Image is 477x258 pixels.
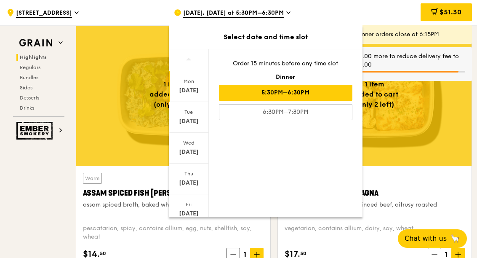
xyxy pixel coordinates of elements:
span: [DATE], [DATE] at 5:30PM–6:30PM [183,9,284,18]
div: [DATE] [170,86,208,95]
div: Tue [170,109,208,116]
div: [DATE] [170,210,208,218]
div: Plant-Based Beef Lasagna [285,187,465,199]
div: Dinner [219,73,352,81]
div: fennel seed, plant-based minced beef, citrusy roasted cauliflower [285,201,465,218]
div: Warm [83,173,102,184]
span: 🦙 [450,234,460,244]
div: vegetarian, contains allium, dairy, soy, wheat [285,224,465,241]
span: Sides [20,85,32,91]
span: Desserts [20,95,39,101]
div: [DATE] [170,117,208,126]
span: [STREET_ADDRESS] [16,9,72,18]
span: $51.30 [440,8,461,16]
div: assam spiced broth, baked white fish, butterfly blue pea rice [83,201,264,209]
div: Select date and time slot [169,32,362,42]
span: 50 [100,250,106,257]
span: Highlights [20,54,47,60]
div: Fri [170,201,208,208]
div: Mon [170,78,208,85]
div: $3.00 more to reduce delivery fee to $5.00 [356,52,465,69]
div: Thu [170,170,208,177]
span: Bundles [20,75,38,81]
span: Chat with us [405,234,447,244]
div: Assam Spiced Fish [PERSON_NAME] [83,187,264,199]
button: Chat with us🦙 [398,229,467,248]
span: Regulars [20,64,40,70]
div: Order 15 minutes before any time slot [219,59,352,68]
div: [DATE] [170,179,208,187]
div: [DATE] [170,148,208,156]
span: 50 [300,250,306,257]
div: Dinner orders close at 6:15PM [356,30,465,39]
span: Drinks [20,105,34,111]
div: 5:30PM–6:30PM [219,85,352,101]
div: 6:30PM–7:30PM [219,104,352,120]
img: Ember Smokery web logo [16,122,55,140]
img: Grain web logo [16,35,55,51]
div: pescatarian, spicy, contains allium, egg, nuts, shellfish, soy, wheat [83,224,264,241]
div: Wed [170,140,208,146]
